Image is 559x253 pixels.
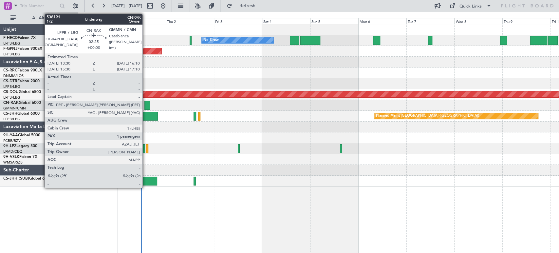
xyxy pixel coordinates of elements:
[3,149,22,154] a: LFMD/CEQ
[3,47,17,51] span: F-GPNJ
[3,177,51,181] a: CS-JHH (SUB)Global 6000
[502,18,550,24] div: Thu 9
[262,18,310,24] div: Sat 4
[3,138,21,143] a: FCBB/BZV
[3,79,40,83] a: CS-DTRFalcon 2000
[3,73,24,78] a: DNMM/LOS
[3,133,40,137] a: 9H-YAAGlobal 5000
[3,144,16,148] span: 9H-LPZ
[3,155,37,159] a: 9H-VSLKFalcon 7X
[3,52,20,57] a: LFPB/LBG
[20,1,58,11] input: Trip Number
[3,84,20,89] a: LFPB/LBG
[118,18,166,24] div: Wed 1
[3,117,20,122] a: LFPB/LBG
[3,112,17,116] span: CS-JHH
[376,111,479,121] div: Planned Maint [GEOGRAPHIC_DATA] ([GEOGRAPHIC_DATA])
[3,90,19,94] span: CS-DOU
[3,112,40,116] a: CS-JHHGlobal 6000
[203,35,218,45] div: No Crew
[224,1,263,11] button: Refresh
[3,155,19,159] span: 9H-VSLK
[3,101,19,105] span: CN-RAK
[3,36,18,40] span: F-HECD
[3,95,20,100] a: LFPB/LBG
[166,18,214,24] div: Thu 2
[119,13,130,19] div: [DATE]
[454,18,502,24] div: Wed 8
[233,4,261,8] span: Refresh
[3,106,26,111] a: GMMN/CMN
[3,68,17,72] span: CS-RRC
[459,3,482,10] div: Quick Links
[446,1,495,11] button: Quick Links
[111,3,142,9] span: [DATE] - [DATE]
[17,16,69,20] span: All Aircraft
[214,18,262,24] div: Fri 3
[3,68,42,72] a: CS-RRCFalcon 900LX
[3,41,20,46] a: LFPB/LBG
[406,18,455,24] div: Tue 7
[3,47,42,51] a: F-GPNJFalcon 900EX
[3,160,23,165] a: WMSA/SZB
[358,18,406,24] div: Mon 6
[3,36,36,40] a: F-HECDFalcon 7X
[3,79,17,83] span: CS-DTR
[3,177,29,181] span: CS-JHH (SUB)
[7,13,71,23] button: All Aircraft
[37,46,140,56] div: Planned Maint [GEOGRAPHIC_DATA] ([GEOGRAPHIC_DATA])
[3,144,37,148] a: 9H-LPZLegacy 500
[3,90,41,94] a: CS-DOUGlobal 6500
[3,101,41,105] a: CN-RAKGlobal 6000
[3,133,18,137] span: 9H-YAA
[79,13,90,19] div: [DATE]
[310,18,358,24] div: Sun 5
[70,18,118,24] div: Tue 30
